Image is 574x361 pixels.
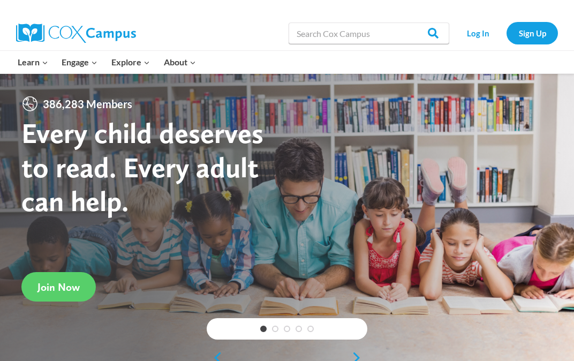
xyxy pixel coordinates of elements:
[307,326,314,332] a: 5
[455,22,558,44] nav: Secondary Navigation
[289,22,449,44] input: Search Cox Campus
[21,116,263,218] strong: Every child deserves to read. Every adult can help.
[507,22,558,44] a: Sign Up
[260,326,267,332] a: 1
[455,22,501,44] a: Log In
[164,55,196,69] span: About
[21,272,96,302] a: Join Now
[16,24,136,43] img: Cox Campus
[62,55,97,69] span: Engage
[272,326,278,332] a: 2
[18,55,48,69] span: Learn
[284,326,290,332] a: 3
[37,281,80,294] span: Join Now
[11,51,202,73] nav: Primary Navigation
[39,95,137,112] span: 386,283 Members
[296,326,302,332] a: 4
[111,55,150,69] span: Explore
